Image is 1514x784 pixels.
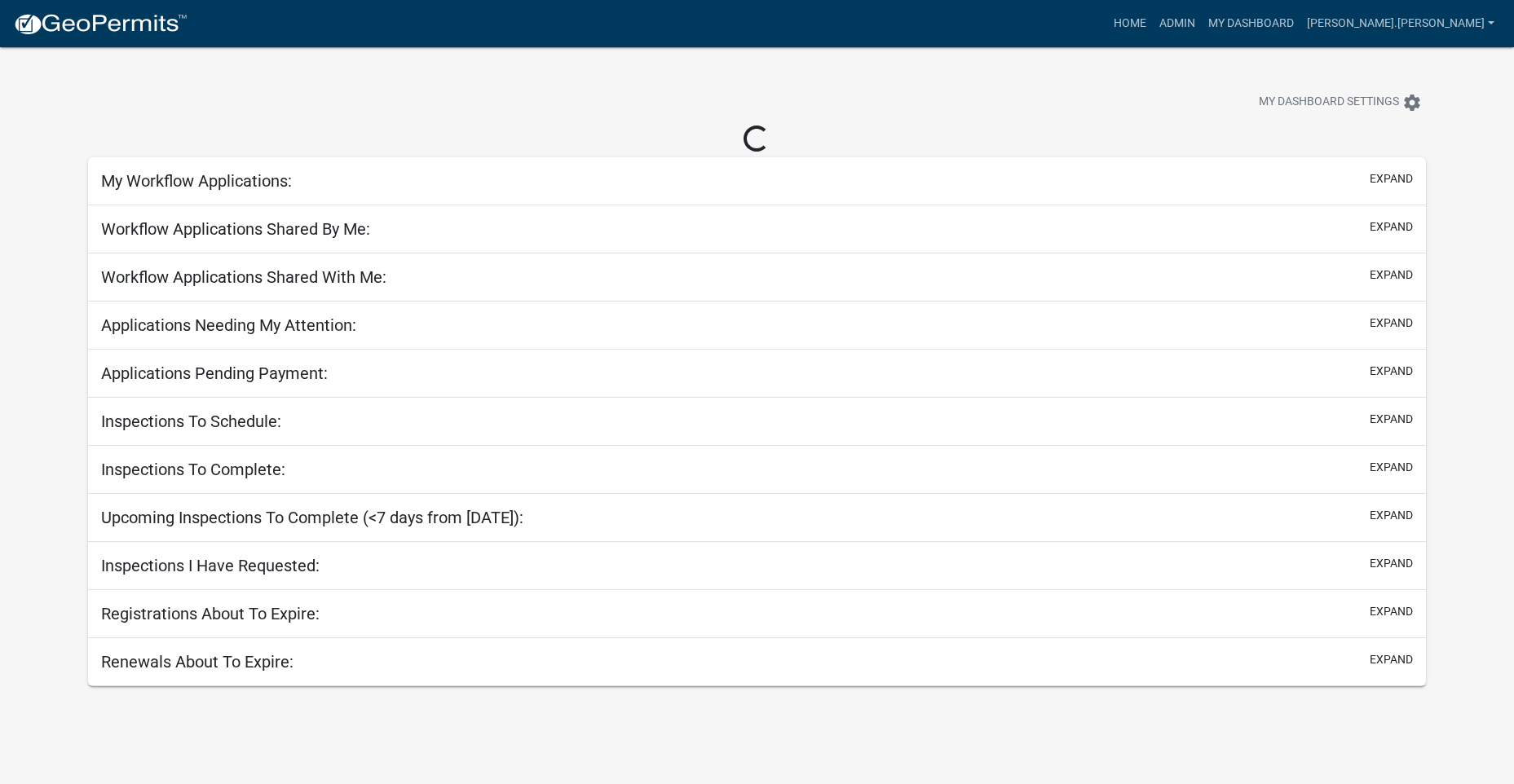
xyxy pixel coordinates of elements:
[1402,93,1422,112] i: settings
[101,508,523,527] h5: Upcoming Inspections To Complete (<7 days from [DATE]):
[101,412,281,431] h5: Inspections To Schedule:
[1370,170,1413,187] button: expand
[1370,603,1413,620] button: expand
[1300,8,1501,39] a: [PERSON_NAME].[PERSON_NAME]
[1370,555,1413,572] button: expand
[1246,86,1435,118] button: My Dashboard Settingssettings
[1370,411,1413,428] button: expand
[1107,8,1153,39] a: Home
[1370,315,1413,332] button: expand
[1370,651,1413,668] button: expand
[101,315,356,335] h5: Applications Needing My Attention:
[101,604,320,623] h5: Registrations About To Expire:
[1370,218,1413,236] button: expand
[1153,8,1202,39] a: Admin
[101,460,285,479] h5: Inspections To Complete:
[1370,363,1413,380] button: expand
[101,219,370,239] h5: Workflow Applications Shared By Me:
[1370,266,1413,284] button: expand
[101,556,320,575] h5: Inspections I Have Requested:
[101,267,386,287] h5: Workflow Applications Shared With Me:
[1370,459,1413,476] button: expand
[1259,93,1399,112] span: My Dashboard Settings
[101,363,328,383] h5: Applications Pending Payment:
[1370,507,1413,524] button: expand
[1202,8,1300,39] a: My Dashboard
[101,171,292,191] h5: My Workflow Applications:
[101,652,294,672] h5: Renewals About To Expire:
